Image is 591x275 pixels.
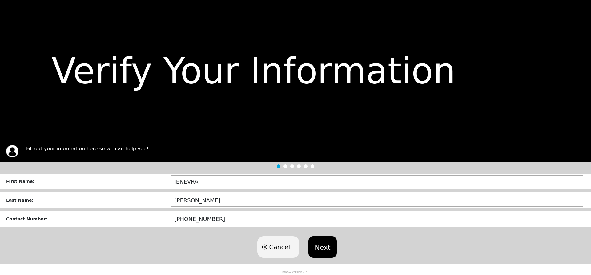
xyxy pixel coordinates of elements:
input: ex: JOHN [171,175,584,188]
input: (123) 456-7890 [171,213,584,225]
span: Cancel [269,242,290,252]
button: Next [308,236,336,258]
div: Verify Your Information [12,44,579,98]
p: Fill out your information here so we can help you! [26,145,585,152]
div: First Name : [6,178,171,185]
input: ex: DOE [171,194,584,207]
button: Cancel [257,236,299,258]
div: Contact Number : [6,216,171,222]
img: trx now logo [6,145,18,157]
div: Last Name : [6,197,171,204]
